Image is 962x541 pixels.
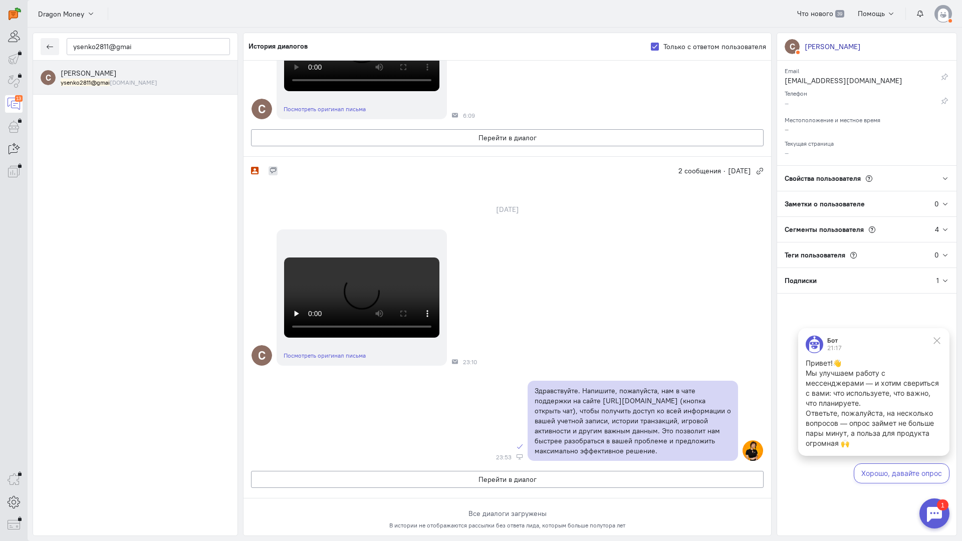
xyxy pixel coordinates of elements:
input: Поиск по имени, почте, телефону [67,38,230,55]
p: Здравствуйте. Напишите, пожалуйста, нам в чате поддержки на сайте [URL][DOMAIN_NAME] (кнопка откр... [535,386,731,456]
span: Сергей Карлагин [61,69,117,78]
div: Почта [452,112,458,118]
div: Бот [39,15,54,21]
div: [DATE] [485,202,530,216]
div: Текущая страница [785,137,949,148]
label: Только с ответом пользователя [663,42,766,52]
button: Dragon Money [33,5,100,23]
a: 13 [5,95,23,113]
div: Все диалоги загружены [251,508,764,518]
span: 2 сообщения [678,166,721,176]
mark: ysenko2811@gmai [61,79,110,86]
div: 0 [934,199,939,209]
text: С [258,102,266,116]
button: Перейти в диалог [251,471,764,488]
div: – [785,98,925,111]
span: 23:53 [496,454,512,461]
a: Что нового 39 [792,5,849,22]
span: 23:10 [463,359,477,366]
button: Помощь [852,5,901,22]
p: Мы улучшаем работу с мессенджерами — и хотим свериться с вами: что используете, что важно, что пл... [18,46,154,86]
div: 1 [23,6,34,17]
small: Телефон [785,87,807,97]
div: Местоположение и местное время [785,113,949,124]
small: ysenko2811@gmail.com [61,78,157,87]
span: Что нового [797,9,833,18]
text: С [46,72,51,83]
div: Заметки о пользователе [777,191,934,216]
div: 1 [936,276,939,286]
p: Привет!👋 [18,36,154,46]
span: – [785,125,789,134]
p: Ответьте, пожалуйста, на несколько вопросов — опрос займет не больше пары минут, а польза для про... [18,86,154,126]
div: Подписки [777,268,936,293]
div: 21:17 [39,23,54,29]
small: Email [785,65,799,75]
h5: История диалогов [249,43,308,50]
a: Посмотреть оригинал письма [284,105,366,113]
div: В истории не отображаются рассылки без ответа лида, которым больше полутора лет [251,521,764,529]
div: 0 [934,250,939,260]
span: Свойства пользователя [785,174,861,183]
span: Теги пользователя [785,250,845,259]
div: 4 [935,224,939,234]
button: Перейти в диалог [251,129,764,146]
a: Посмотреть оригинал письма [284,352,366,359]
div: [PERSON_NAME] [805,42,861,52]
span: Dragon Money [38,9,84,19]
img: carrot-quest.svg [9,8,21,20]
span: 39 [835,10,844,18]
div: Почта [452,359,458,365]
span: Помощь [858,9,885,18]
div: 13 [15,95,23,102]
span: · [724,166,726,176]
text: С [790,41,795,52]
div: [EMAIL_ADDRESS][DOMAIN_NAME] [785,76,925,88]
img: default-v4.png [934,5,952,23]
text: С [258,348,266,363]
button: Хорошо, давайте опрос [66,141,161,161]
span: Сегменты пользователя [785,225,864,234]
span: – [785,148,789,157]
span: 6:09 [463,112,475,119]
div: Веб-панель [517,454,523,460]
span: [DATE] [728,166,751,176]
